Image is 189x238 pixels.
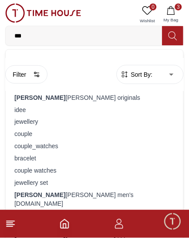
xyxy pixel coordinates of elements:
[59,219,70,229] a: Home
[11,104,178,116] div: idee
[38,158,165,170] span: Chat with us now
[160,17,182,23] span: My Bag
[11,55,178,67] div: [PERSON_NAME]
[11,92,178,104] div: [PERSON_NAME] originals
[9,117,180,136] div: Find your dream watch—experts ready to assist!
[11,189,178,210] div: [PERSON_NAME] men's [DOMAIN_NAME]
[94,207,189,237] div: Conversation
[11,177,178,189] div: jewellery set
[11,140,178,153] div: couple_watches
[11,116,178,128] div: jewellery
[5,65,48,84] button: Filter
[1,207,92,237] div: Home
[129,70,153,79] span: Sort By:
[120,70,153,79] button: Sort By:
[9,96,165,113] div: Timehousecompany
[137,3,158,26] a: 0Wishlist
[11,128,178,140] div: couple
[10,9,27,27] img: Company logo
[175,3,182,10] span: 3
[158,3,184,26] button: 3My Bag
[14,58,65,65] strong: [PERSON_NAME]
[163,212,182,231] div: Chat Widget
[137,17,158,24] span: Wishlist
[14,192,65,199] strong: [PERSON_NAME]
[150,3,157,10] span: 0
[11,165,178,177] div: couple watches
[121,227,161,234] span: Conversation
[11,153,178,165] div: bracelet
[14,94,65,101] strong: [PERSON_NAME]
[163,9,180,26] em: Minimize
[9,146,180,181] div: Chat with us now
[5,3,81,23] img: ...
[38,227,55,234] span: Home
